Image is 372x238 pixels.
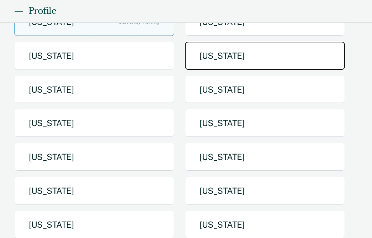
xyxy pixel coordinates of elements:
[14,143,174,171] button: [US_STATE]
[28,6,56,16] div: Profile
[185,109,345,137] button: [US_STATE]
[185,143,345,171] button: [US_STATE]
[14,109,174,137] button: [US_STATE]
[185,76,345,104] button: [US_STATE]
[14,76,174,104] button: [US_STATE]
[185,177,345,205] button: [US_STATE]
[14,42,174,70] button: [US_STATE]
[185,42,345,70] button: [US_STATE]
[14,177,174,205] button: [US_STATE]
